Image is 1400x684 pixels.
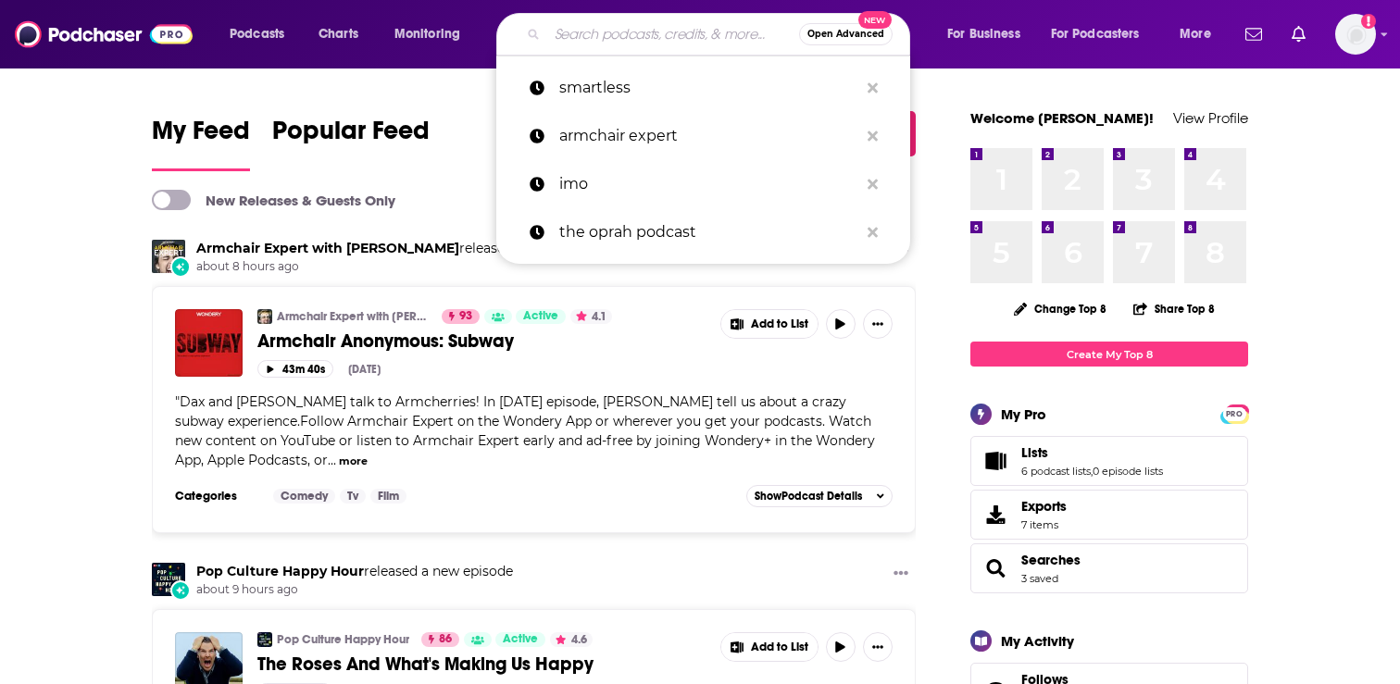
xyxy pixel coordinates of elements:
[152,190,395,210] a: New Releases & Guests Only
[257,653,594,676] span: The Roses And What's Making Us Happy
[947,21,1020,47] span: For Business
[559,112,858,160] p: armchair expert
[152,115,250,171] a: My Feed
[1039,19,1167,49] button: open menu
[230,21,284,47] span: Podcasts
[523,307,558,326] span: Active
[807,30,884,39] span: Open Advanced
[1021,498,1067,515] span: Exports
[886,563,916,586] button: Show More Button
[970,543,1248,593] span: Searches
[175,393,875,468] span: "
[175,489,258,504] h3: Categories
[1001,405,1046,423] div: My Pro
[1051,21,1140,47] span: For Podcasters
[751,317,808,331] span: Add to List
[348,363,381,376] div: [DATE]
[559,208,858,256] p: the oprah podcast
[514,13,928,56] div: Search podcasts, credits, & more...
[496,160,910,208] a: imo
[1238,19,1269,50] a: Show notifications dropdown
[1361,14,1376,29] svg: Add a profile image
[277,309,430,324] a: Armchair Expert with [PERSON_NAME]
[257,309,272,324] a: Armchair Expert with Dax Shepard
[170,580,191,601] div: New Episode
[152,115,250,157] span: My Feed
[15,17,193,52] img: Podchaser - Follow, Share and Rate Podcasts
[170,256,191,277] div: New Episode
[1021,552,1081,568] a: Searches
[516,309,566,324] a: Active
[217,19,308,49] button: open menu
[381,19,484,49] button: open menu
[559,64,858,112] p: smartless
[721,633,818,661] button: Show More Button
[863,309,893,339] button: Show More Button
[547,19,799,49] input: Search podcasts, credits, & more...
[496,208,910,256] a: the oprah podcast
[550,632,593,647] button: 4.6
[1335,14,1376,55] span: Logged in as simonkids1
[1021,572,1058,585] a: 3 saved
[751,640,808,654] span: Add to List
[496,64,910,112] a: smartless
[394,21,460,47] span: Monitoring
[977,502,1014,528] span: Exports
[934,19,1044,49] button: open menu
[175,393,875,468] span: Dax and [PERSON_NAME] talk to Armcherries! In [DATE] episode, [PERSON_NAME] tell us about a crazy...
[559,160,858,208] p: imo
[503,630,538,649] span: Active
[319,21,358,47] span: Charts
[970,490,1248,540] a: Exports
[196,240,459,256] a: Armchair Expert with Dax Shepard
[1003,297,1118,320] button: Change Top 8
[1284,19,1313,50] a: Show notifications dropdown
[1093,465,1163,478] a: 0 episode lists
[1223,406,1245,420] a: PRO
[196,582,513,598] span: about 9 hours ago
[570,309,612,324] button: 4.1
[746,485,893,507] button: ShowPodcast Details
[370,489,406,504] a: Film
[1167,19,1234,49] button: open menu
[977,448,1014,474] a: Lists
[175,309,243,377] img: Armchair Anonymous: Subway
[272,115,430,157] span: Popular Feed
[1021,444,1163,461] a: Lists
[858,11,892,29] span: New
[328,452,336,468] span: ...
[1021,444,1048,461] span: Lists
[421,632,459,647] a: 86
[1173,109,1248,127] a: View Profile
[1001,632,1074,650] div: My Activity
[721,310,818,338] button: Show More Button
[273,489,335,504] a: Comedy
[152,563,185,596] img: Pop Culture Happy Hour
[196,240,608,257] h3: released a new episode
[755,490,862,503] span: Show Podcast Details
[277,632,409,647] a: Pop Culture Happy Hour
[1335,14,1376,55] button: Show profile menu
[340,489,366,504] a: Tv
[496,112,910,160] a: armchair expert
[257,330,707,353] a: Armchair Anonymous: Subway
[970,342,1248,367] a: Create My Top 8
[196,259,608,275] span: about 8 hours ago
[1021,518,1067,531] span: 7 items
[272,115,430,171] a: Popular Feed
[257,360,333,378] button: 43m 40s
[459,307,472,326] span: 93
[442,309,480,324] a: 93
[257,330,514,353] span: Armchair Anonymous: Subway
[196,563,364,579] a: Pop Culture Happy Hour
[1223,407,1245,421] span: PRO
[1335,14,1376,55] img: User Profile
[970,436,1248,486] span: Lists
[1132,291,1216,327] button: Share Top 8
[152,240,185,273] img: Armchair Expert with Dax Shepard
[196,563,513,580] h3: released a new episode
